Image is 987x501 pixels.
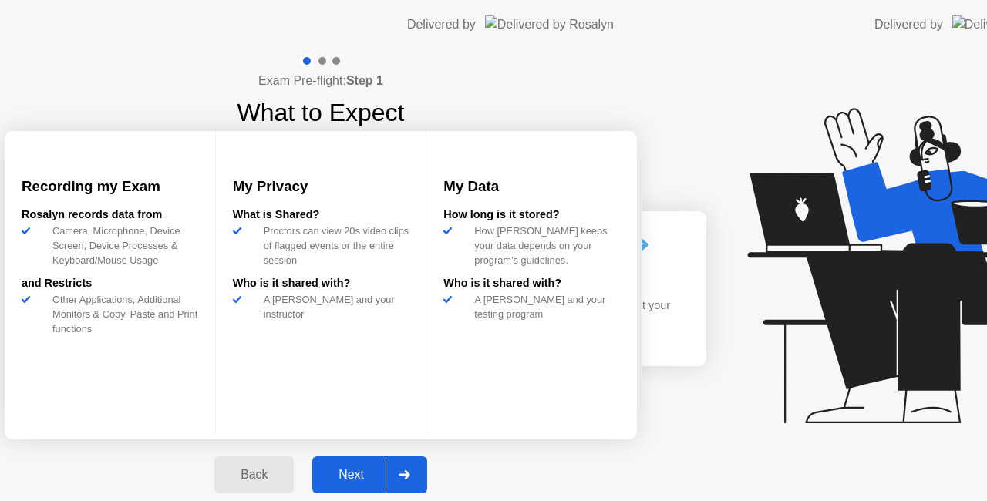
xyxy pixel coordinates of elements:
[233,176,409,197] h3: My Privacy
[258,292,409,321] div: A [PERSON_NAME] and your instructor
[22,275,198,292] div: and Restricts
[468,224,620,268] div: How [PERSON_NAME] keeps your data depends on your program’s guidelines.
[22,207,198,224] div: Rosalyn records data from
[219,468,289,482] div: Back
[258,72,383,90] h4: Exam Pre-flight:
[22,176,198,197] h3: Recording my Exam
[233,275,409,292] div: Who is it shared with?
[485,15,614,33] img: Delivered by Rosalyn
[312,456,427,493] button: Next
[407,15,476,34] div: Delivered by
[237,94,405,131] h1: What to Expect
[346,74,383,87] b: Step 1
[233,207,409,224] div: What is Shared?
[874,15,943,34] div: Delivered by
[214,456,294,493] button: Back
[258,224,409,268] div: Proctors can view 20s video clips of flagged events or the entire session
[443,275,620,292] div: Who is it shared with?
[46,292,198,337] div: Other Applications, Additional Monitors & Copy, Paste and Print functions
[443,207,620,224] div: How long is it stored?
[468,292,620,321] div: A [PERSON_NAME] and your testing program
[317,468,386,482] div: Next
[443,176,620,197] h3: My Data
[46,224,198,268] div: Camera, Microphone, Device Screen, Device Processes & Keyboard/Mouse Usage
